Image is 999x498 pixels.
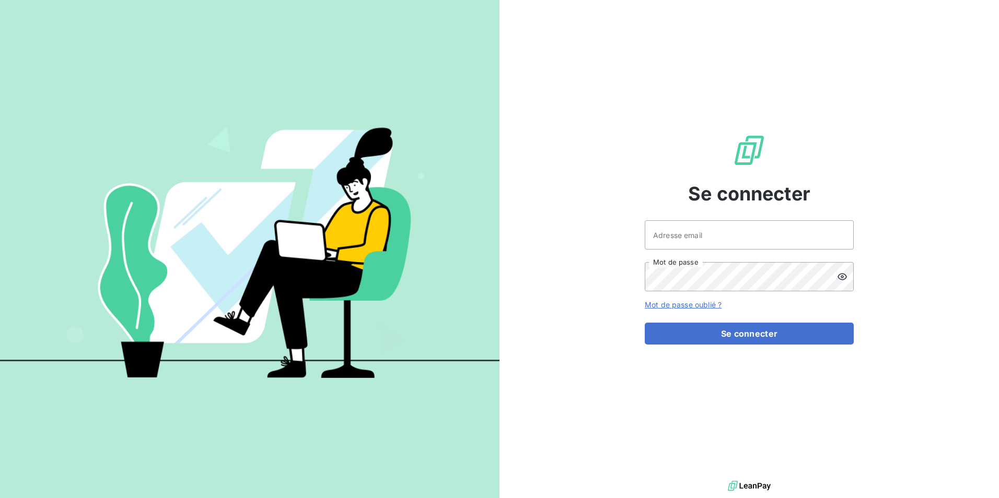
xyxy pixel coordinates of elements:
[645,300,722,309] a: Mot de passe oublié ?
[645,220,854,250] input: placeholder
[645,323,854,345] button: Se connecter
[728,478,771,494] img: logo
[688,180,810,208] span: Se connecter
[733,134,766,167] img: Logo LeanPay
